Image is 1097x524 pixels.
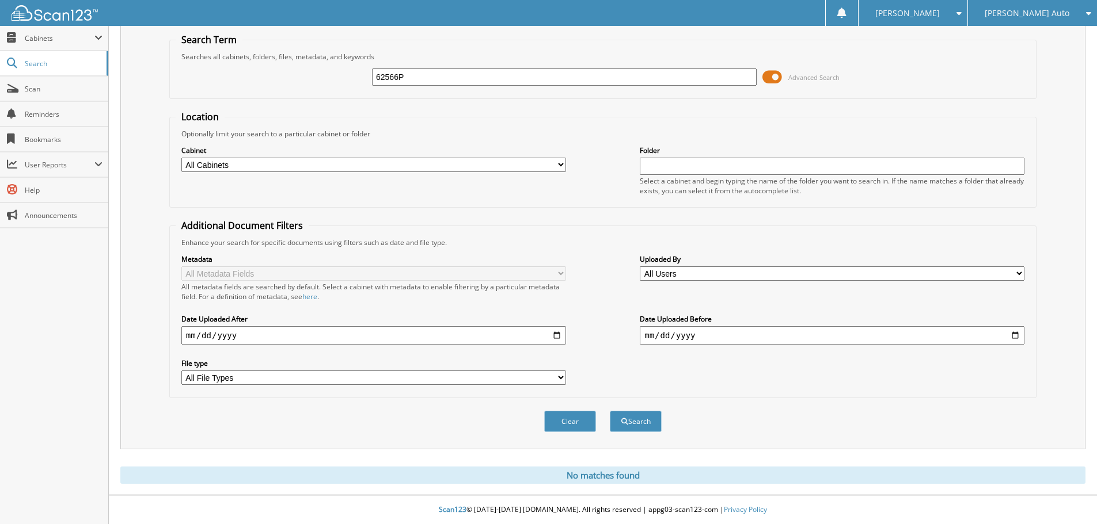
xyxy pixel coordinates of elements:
span: Bookmarks [25,135,103,144]
span: Announcements [25,211,103,220]
span: Scan123 [439,504,466,514]
legend: Additional Document Filters [176,219,309,232]
label: Cabinet [181,146,566,155]
a: here [302,292,317,301]
button: Search [610,411,662,432]
img: scan123-logo-white.svg [12,5,98,21]
button: Clear [544,411,596,432]
div: Enhance your search for specific documents using filters such as date and file type. [176,238,1030,247]
div: © [DATE]-[DATE] [DOMAIN_NAME]. All rights reserved | appg03-scan123-com | [109,496,1097,524]
legend: Location [176,110,225,123]
label: Uploaded By [640,254,1024,264]
legend: Search Term [176,33,242,46]
label: Date Uploaded After [181,314,566,324]
span: User Reports [25,160,94,170]
a: Privacy Policy [724,504,767,514]
span: [PERSON_NAME] [875,10,940,17]
div: Searches all cabinets, folders, files, metadata, and keywords [176,52,1030,62]
span: Help [25,185,103,195]
label: File type [181,358,566,368]
span: Cabinets [25,33,94,43]
iframe: Chat Widget [1039,469,1097,524]
span: [PERSON_NAME] Auto [985,10,1069,17]
span: Scan [25,84,103,94]
span: Advanced Search [788,73,840,82]
div: All metadata fields are searched by default. Select a cabinet with metadata to enable filtering b... [181,282,566,301]
input: start [181,326,566,345]
span: Reminders [25,109,103,119]
label: Metadata [181,254,566,264]
input: end [640,326,1024,345]
div: No matches found [120,466,1085,484]
label: Date Uploaded Before [640,314,1024,324]
span: Search [25,59,101,68]
div: Optionally limit your search to a particular cabinet or folder [176,129,1030,139]
label: Folder [640,146,1024,155]
div: Select a cabinet and begin typing the name of the folder you want to search in. If the name match... [640,176,1024,196]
